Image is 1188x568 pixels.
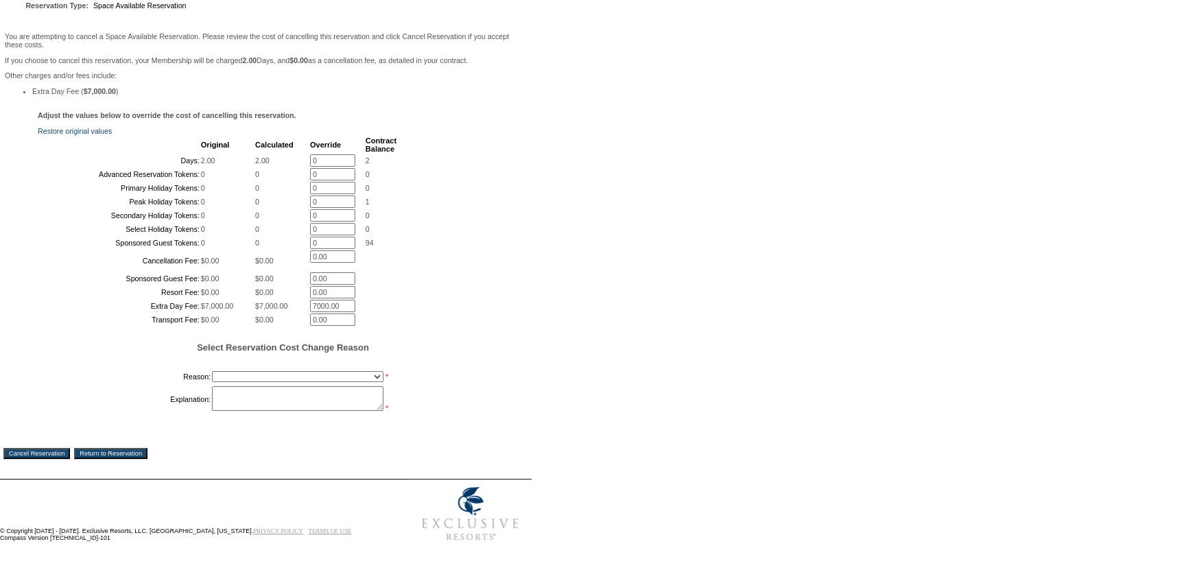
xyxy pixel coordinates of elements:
[5,32,527,95] span: Other charges and/or fees include:
[289,56,308,64] b: $0.00
[201,156,215,165] span: 2.00
[5,32,527,49] p: You are attempting to cancel a Space Available Reservation. Please review the cost of cancelling ...
[255,316,274,324] span: $0.00
[39,196,200,208] td: Peak Holiday Tokens:
[409,480,532,548] img: Exclusive Resorts
[366,225,370,233] span: 0
[255,225,259,233] span: 0
[38,127,112,135] a: Restore original values
[201,141,230,149] b: Original
[74,448,147,459] input: Return to Reservation
[366,239,374,247] span: 94
[39,300,200,312] td: Extra Day Fee:
[84,87,116,95] b: $7,000.00
[32,87,527,95] li: Extra Day Fee ( )
[201,257,219,265] span: $0.00
[39,386,211,412] td: Explanation:
[243,56,257,64] b: 2.00
[201,316,219,324] span: $0.00
[201,198,205,206] span: 0
[39,154,200,167] td: Days:
[255,198,259,206] span: 0
[366,156,370,165] span: 2
[310,141,341,149] b: Override
[255,302,287,310] span: $7,000.00
[201,302,233,310] span: $7,000.00
[39,368,211,385] td: Reason:
[255,288,274,296] span: $0.00
[255,211,259,220] span: 0
[39,272,200,285] td: Sponsored Guest Fee:
[39,313,200,326] td: Transport Fee:
[39,250,200,271] td: Cancellation Fee:
[201,211,205,220] span: 0
[201,170,205,178] span: 0
[255,156,270,165] span: 2.00
[201,225,205,233] span: 0
[93,1,186,10] span: Space Available Reservation
[255,274,274,283] span: $0.00
[253,528,303,534] a: PRIVACY POLICY
[366,211,370,220] span: 0
[366,184,370,192] span: 0
[39,237,200,249] td: Sponsored Guest Tokens:
[255,170,259,178] span: 0
[255,257,274,265] span: $0.00
[6,1,88,10] td: Reservation Type:
[255,141,294,149] b: Calculated
[39,223,200,235] td: Select Holiday Tokens:
[309,528,352,534] a: TERMS OF USE
[366,137,396,153] b: Contract Balance
[39,182,200,194] td: Primary Holiday Tokens:
[38,342,528,353] h5: Select Reservation Cost Change Reason
[38,111,296,119] b: Adjust the values below to override the cost of cancelling this reservation.
[5,56,527,64] p: If you choose to cancel this reservation, your Membership will be charged Days, and as a cancella...
[201,184,205,192] span: 0
[39,286,200,298] td: Resort Fee:
[366,198,370,206] span: 1
[255,184,259,192] span: 0
[39,209,200,222] td: Secondary Holiday Tokens:
[3,448,70,459] input: Cancel Reservation
[255,239,259,247] span: 0
[201,288,219,296] span: $0.00
[366,170,370,178] span: 0
[39,168,200,180] td: Advanced Reservation Tokens:
[201,274,219,283] span: $0.00
[201,239,205,247] span: 0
